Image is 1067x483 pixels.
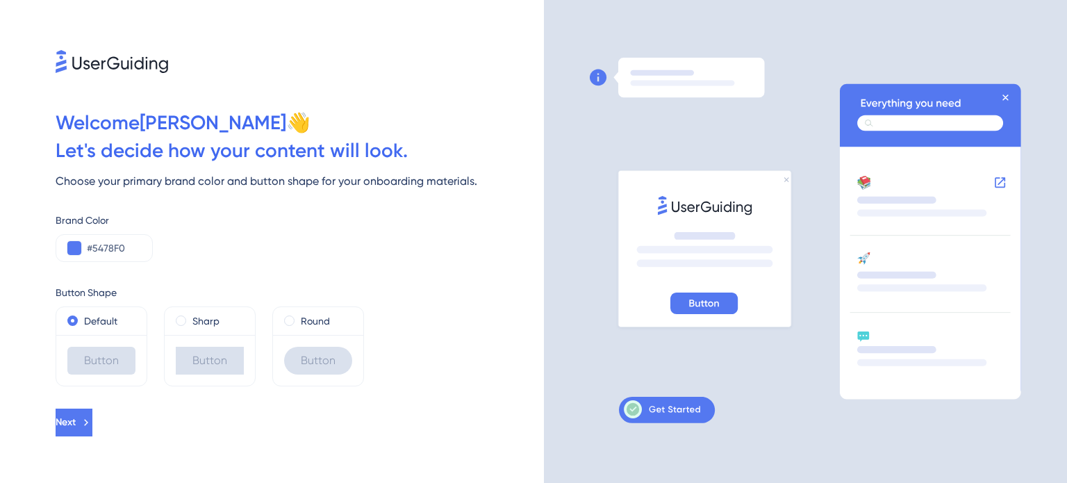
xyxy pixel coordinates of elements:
label: Sharp [192,313,220,329]
div: Welcome [PERSON_NAME] 👋 [56,109,544,137]
div: Let ' s decide how your content will look. [56,137,544,165]
div: Choose your primary brand color and button shape for your onboarding materials. [56,173,544,190]
div: Button [284,347,352,375]
div: Button [176,347,244,375]
div: Brand Color [56,212,544,229]
span: Next [56,414,76,431]
label: Default [84,313,117,329]
div: Button Shape [56,284,544,301]
button: Next [56,409,92,436]
label: Round [301,313,330,329]
div: Button [67,347,135,375]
